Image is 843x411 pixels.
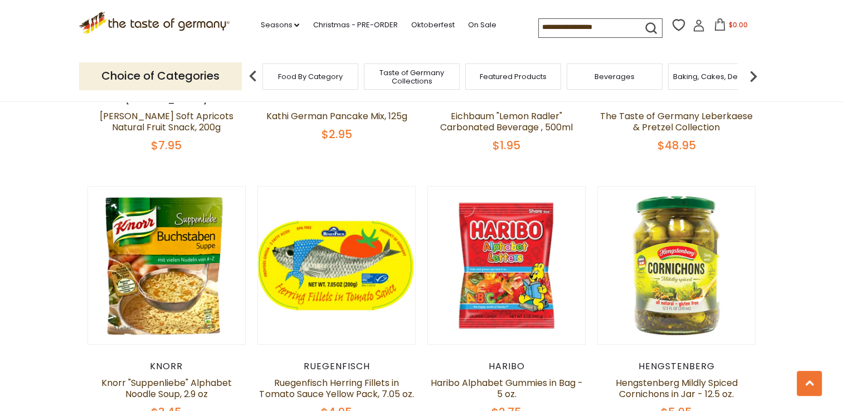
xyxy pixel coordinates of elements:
a: Oktoberfest [411,19,454,31]
div: Eichbaum [427,94,586,105]
span: $7.95 [151,138,182,153]
a: Christmas - PRE-ORDER [313,19,397,31]
span: $0.00 [728,20,747,30]
a: On Sale [467,19,496,31]
img: Knorr "Suppenliebe" Alphabet Noodle Soup, 2.9 oz [88,187,246,344]
button: $0.00 [707,18,754,35]
a: Kathi German Pancake Mix, 125g [266,110,407,123]
div: Kathi [257,94,416,105]
img: next arrow [742,65,764,87]
a: Ruegenfisch Herring Fillets in Tomato Sauce Yellow Pack, 7.05 oz. [259,376,413,400]
a: Hengstenberg Mildly Spiced Cornichons in Jar - 12.5 oz. [616,376,738,400]
div: Knorr [87,361,246,372]
span: $1.95 [493,138,520,153]
div: Ruegenfisch [257,361,416,372]
a: Featured Products [480,72,547,81]
a: Baking, Cakes, Desserts [673,72,759,81]
a: Eichbaum "Lemon Radler" Carbonated Beverage , 500ml [440,110,573,134]
img: Hengstenberg Mildly Spiced Cornichons in Jar - 12.5 oz. [598,187,756,344]
div: The Taste of Germany [597,94,756,105]
div: Haribo [427,361,586,372]
span: $2.95 [321,126,352,142]
img: Haribo Alphabet Gummies in Bag - 5 oz. [428,187,586,344]
a: Food By Category [278,72,343,81]
a: Beverages [595,72,635,81]
p: Choice of Categories [79,62,242,90]
a: Taste of Germany Collections [367,68,456,85]
a: Haribo Alphabet Gummies in Bag - 5 oz. [431,376,583,400]
a: Knorr "Suppenliebe" Alphabet Noodle Soup, 2.9 oz [101,376,232,400]
img: previous arrow [242,65,264,87]
img: Ruegenfisch Herring Fillets in Tomato Sauce Yellow Pack, 7.05 oz. [258,187,416,344]
a: The Taste of Germany Leberkaese & Pretzel Collection [600,110,753,134]
div: [PERSON_NAME] [87,94,246,105]
div: Hengstenberg [597,361,756,372]
span: $48.95 [657,138,696,153]
a: Seasons [260,19,299,31]
a: [PERSON_NAME] Soft Apricots Natural Fruit Snack, 200g [100,110,233,134]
